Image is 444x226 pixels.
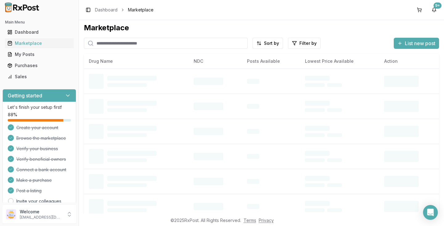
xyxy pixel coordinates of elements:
a: My Posts [5,49,74,60]
span: Browse the marketplace [16,135,66,141]
th: Lowest Price Available [300,54,379,69]
span: Verify your business [16,146,58,152]
div: 9+ [434,2,442,9]
span: Make a purchase [16,177,52,183]
div: Open Intercom Messenger [423,205,438,220]
a: List new post [394,41,439,47]
span: Sort by [264,40,279,46]
button: Filter by [288,38,321,49]
th: NDC [189,54,242,69]
a: Marketplace [5,38,74,49]
span: Verify beneficial owners [16,156,66,162]
span: Post a listing [16,188,42,194]
button: Dashboard [2,27,76,37]
button: Marketplace [2,38,76,48]
span: Filter by [299,40,317,46]
p: [EMAIL_ADDRESS][DOMAIN_NAME] [20,215,63,220]
button: Sales [2,72,76,82]
a: Dashboard [5,27,74,38]
span: Create your account [16,125,58,131]
p: Welcome [20,209,63,215]
th: Drug Name [84,54,189,69]
span: List new post [405,40,435,47]
button: Purchases [2,61,76,70]
button: Sort by [253,38,283,49]
button: 9+ [429,5,439,15]
div: Dashboard [7,29,71,35]
button: My Posts [2,49,76,59]
div: Purchases [7,62,71,69]
img: RxPost Logo [2,2,42,12]
th: Posts Available [242,54,300,69]
div: Marketplace [7,40,71,46]
span: Marketplace [128,7,154,13]
p: Let's finish your setup first! [8,104,71,110]
a: Dashboard [95,7,117,13]
div: My Posts [7,51,71,58]
button: List new post [394,38,439,49]
a: Privacy [259,218,274,223]
div: Sales [7,74,71,80]
h3: Getting started [8,92,42,99]
nav: breadcrumb [95,7,154,13]
span: Connect a bank account [16,167,66,173]
div: Marketplace [84,23,439,33]
a: Invite your colleagues [16,198,61,204]
a: Purchases [5,60,74,71]
span: 88 % [8,112,17,118]
a: Terms [244,218,256,223]
a: Sales [5,71,74,82]
th: Action [379,54,439,69]
img: User avatar [6,209,16,219]
h2: Main Menu [5,20,74,25]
